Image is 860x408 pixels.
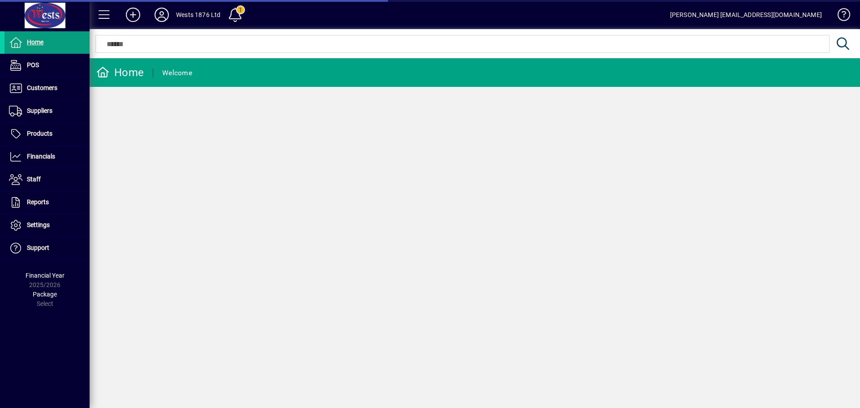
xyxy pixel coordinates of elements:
div: Wests 1876 Ltd [176,8,220,22]
span: Products [27,130,52,137]
span: Support [27,244,49,251]
span: Reports [27,198,49,206]
a: Staff [4,168,90,191]
a: Reports [4,191,90,214]
div: Welcome [162,66,192,80]
a: Products [4,123,90,145]
a: Settings [4,214,90,236]
span: Financials [27,153,55,160]
button: Profile [147,7,176,23]
span: Settings [27,221,50,228]
a: Customers [4,77,90,99]
span: Package [33,291,57,298]
div: [PERSON_NAME] [EMAIL_ADDRESS][DOMAIN_NAME] [670,8,822,22]
button: Add [119,7,147,23]
a: Support [4,237,90,259]
span: Suppliers [27,107,52,114]
span: Financial Year [26,272,64,279]
div: Home [96,65,144,80]
span: Customers [27,84,57,91]
a: Knowledge Base [831,2,849,31]
a: POS [4,54,90,77]
a: Financials [4,146,90,168]
a: Suppliers [4,100,90,122]
span: Home [27,39,43,46]
span: Staff [27,176,41,183]
span: POS [27,61,39,69]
